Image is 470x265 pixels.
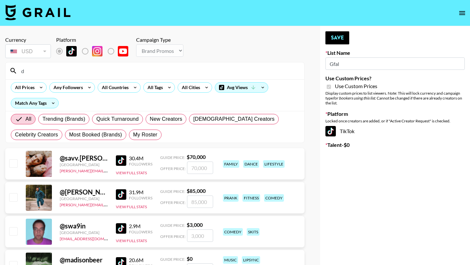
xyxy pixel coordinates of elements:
div: music [223,256,238,264]
span: My Roster [133,131,157,139]
div: Followers [129,195,152,200]
div: fitness [243,194,260,202]
div: 20.6M [129,257,152,263]
button: View Full Stats [116,170,147,175]
div: skits [247,228,259,236]
div: prank [223,194,239,202]
img: TikTok [116,189,126,200]
div: All Tags [144,83,164,92]
div: TikTok [325,126,465,136]
span: Guide Price: [160,257,185,262]
img: TikTok [116,223,126,234]
img: Instagram [92,46,102,56]
div: All Countries [98,83,130,92]
div: Match Any Tags [11,98,58,108]
strong: $ 70,000 [187,154,206,160]
label: List Name [325,50,465,56]
div: lipsync [242,256,260,264]
span: Celebrity Creators [15,131,58,139]
div: All Cities [178,83,201,92]
span: [DEMOGRAPHIC_DATA] Creators [193,115,274,123]
button: View Full Stats [116,238,147,243]
button: open drawer [456,7,469,20]
img: TikTok [66,46,77,56]
div: Currency is locked to USD [5,43,51,59]
a: [PERSON_NAME][EMAIL_ADDRESS][DOMAIN_NAME] [60,201,156,207]
em: for bookers using this list [333,96,375,101]
span: Guide Price: [160,189,185,194]
strong: $ 85,000 [187,188,206,194]
span: New Creators [150,115,182,123]
div: Platform [56,37,133,43]
strong: $ 3,000 [187,222,203,228]
div: [GEOGRAPHIC_DATA] [60,230,108,235]
div: comedy [223,228,243,236]
a: [EMAIL_ADDRESS][DOMAIN_NAME] [60,235,125,241]
div: 30.4M [129,155,152,162]
div: Followers [129,162,152,166]
div: Currency [5,37,51,43]
div: All Prices [11,83,36,92]
label: Use Custom Prices? [325,75,465,82]
div: 31.9M [129,189,152,195]
div: Display custom prices to list viewers. Note: This will lock currency and campaign type . Cannot b... [325,91,465,105]
div: @ swa9in [60,222,108,230]
img: Grail Talent [5,5,70,20]
a: [PERSON_NAME][EMAIL_ADDRESS][DOMAIN_NAME] [60,167,156,173]
div: USD [7,46,50,57]
div: comedy [264,194,284,202]
div: Any Followers [50,83,84,92]
div: @ madisonbeer [60,256,108,264]
div: family [223,160,239,168]
img: TikTok [325,126,336,136]
span: All [25,115,31,123]
span: Most Booked (Brands) [69,131,122,139]
div: [GEOGRAPHIC_DATA] [60,196,108,201]
div: [GEOGRAPHIC_DATA] [60,162,108,167]
button: View Full Stats [116,204,147,209]
input: 85,000 [187,195,213,208]
div: Campaign Type [136,37,183,43]
div: 2.9M [129,223,152,229]
div: Locked once creators are added, or if "Active Creator Request" is checked. [325,118,465,123]
div: @ [PERSON_NAME].[PERSON_NAME] [60,188,108,196]
div: dance [243,160,259,168]
div: Followers [129,229,152,234]
button: Save [325,31,349,44]
span: Offer Price: [160,234,186,239]
input: Search by User Name [17,66,300,76]
img: YouTube [118,46,128,56]
div: lifestyle [263,160,285,168]
label: Talent - $ 0 [325,142,465,148]
input: 70,000 [187,162,213,174]
img: TikTok [116,155,126,166]
span: Guide Price: [160,223,185,228]
span: Use Custom Prices [335,83,377,89]
span: Offer Price: [160,200,186,205]
label: Platform [325,111,465,117]
span: Trending (Brands) [42,115,85,123]
div: List locked to TikTok. [56,44,133,58]
div: @ savv.[PERSON_NAME] [60,154,108,162]
span: Quick Turnaround [96,115,139,123]
strong: $ 0 [187,256,193,262]
div: Avg Views [215,83,268,92]
span: Guide Price: [160,155,185,160]
span: Offer Price: [160,166,186,171]
input: 3,000 [187,229,213,242]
